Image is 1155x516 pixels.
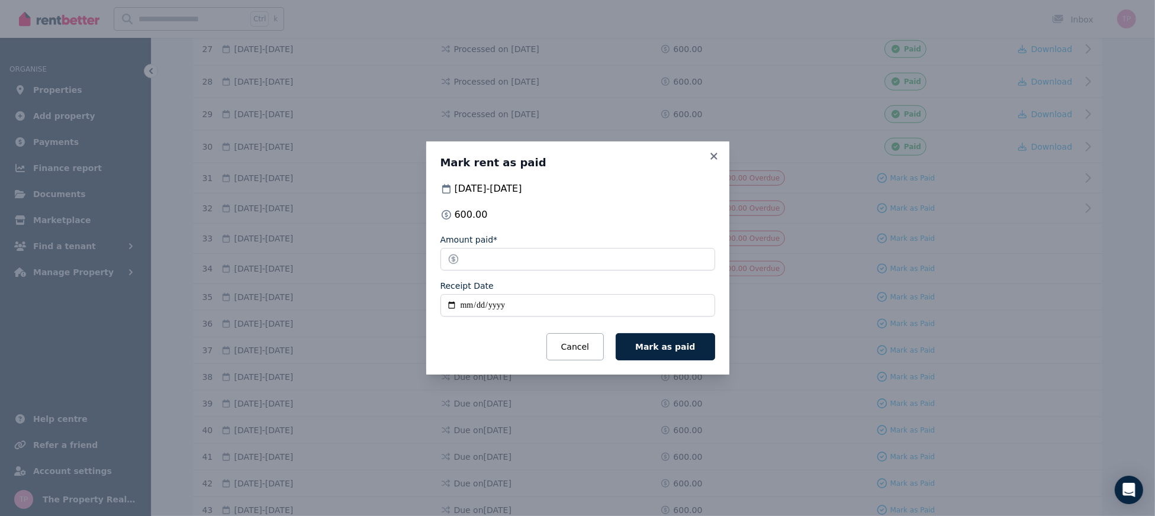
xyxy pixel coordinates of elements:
[1115,476,1143,504] div: Open Intercom Messenger
[455,208,488,222] span: 600.00
[455,182,522,196] span: [DATE] - [DATE]
[635,342,695,351] span: Mark as paid
[616,333,715,360] button: Mark as paid
[440,234,498,246] label: Amount paid*
[546,333,604,360] button: Cancel
[440,280,494,292] label: Receipt Date
[440,156,715,170] h3: Mark rent as paid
